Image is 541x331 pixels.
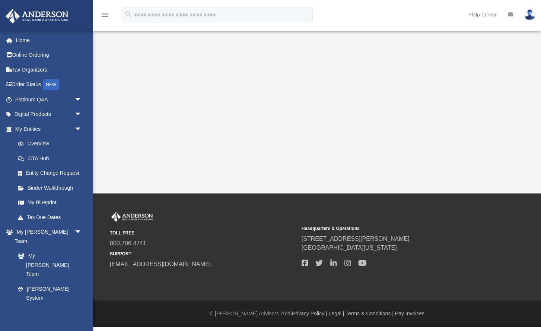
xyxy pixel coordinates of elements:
a: Binder Walkthrough [10,180,93,195]
a: Tax Organizers [5,62,93,77]
i: search [124,10,133,18]
a: [GEOGRAPHIC_DATA][US_STATE] [302,245,397,251]
a: menu [101,14,109,19]
a: Overview [10,136,93,151]
a: 800.706.4741 [110,240,146,246]
img: User Pic [524,9,535,20]
a: Home [5,33,93,48]
a: Digital Productsarrow_drop_down [5,107,93,122]
span: arrow_drop_down [74,107,89,122]
span: arrow_drop_down [74,225,89,240]
div: © [PERSON_NAME] Advisors 2025 [93,310,541,318]
a: Privacy Policy | [292,310,327,316]
a: Terms & Conditions | [346,310,394,316]
small: SUPPORT [110,250,296,257]
img: Anderson Advisors Platinum Portal [110,212,155,222]
a: Entity Change Request [10,166,93,181]
i: menu [101,10,109,19]
a: My [PERSON_NAME] Teamarrow_drop_down [5,225,89,249]
a: Legal | [329,310,344,316]
small: TOLL FREE [110,230,296,236]
span: arrow_drop_down [74,92,89,107]
a: [STREET_ADDRESS][PERSON_NAME] [302,236,410,242]
a: My Entitiesarrow_drop_down [5,122,93,136]
a: Client Referrals [10,305,89,320]
a: Pay Invoices [395,310,424,316]
span: arrow_drop_down [74,122,89,137]
a: CTA Hub [10,151,93,166]
a: [PERSON_NAME] System [10,281,89,305]
a: Order StatusNEW [5,77,93,92]
a: Online Ordering [5,48,93,63]
small: Headquarters & Operations [302,225,488,232]
a: [EMAIL_ADDRESS][DOMAIN_NAME] [110,261,211,267]
a: My Blueprint [10,195,89,210]
a: My [PERSON_NAME] Team [10,249,86,282]
a: Tax Due Dates [10,210,93,225]
div: NEW [43,79,59,90]
a: Platinum Q&Aarrow_drop_down [5,92,93,107]
img: Anderson Advisors Platinum Portal [3,9,71,23]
